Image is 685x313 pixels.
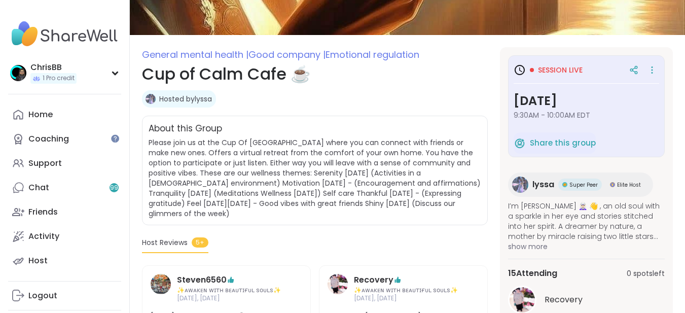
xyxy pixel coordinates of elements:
a: Support [8,151,121,176]
span: [DATE], [DATE] [177,294,281,303]
img: lyssa [146,94,156,104]
span: 9:30AM - 10:00AM EDT [514,110,659,120]
img: lyssa [512,177,528,193]
span: [DATE], [DATE] [354,294,458,303]
span: 1 Pro credit [43,74,75,83]
a: Chat99 [8,176,121,200]
span: Elite Host [617,181,641,189]
h2: About this Group [149,122,222,135]
div: Home [28,109,53,120]
span: General mental health | [142,48,248,61]
span: lyssa [532,179,554,191]
span: Please join us at the Cup Of [GEOGRAPHIC_DATA] where you can connect with friends or make new one... [149,137,481,219]
a: Steven6560 [177,274,227,286]
h3: [DATE] [514,92,659,110]
img: Super Peer [562,182,567,187]
div: Coaching [28,133,69,145]
span: Share this group [530,137,596,149]
a: lyssalyssaSuper PeerSuper PeerElite HostElite Host [508,172,653,197]
span: ✨ᴀᴡᴀᴋᴇɴ ᴡɪᴛʜ ʙᴇᴀᴜᴛɪғᴜʟ sᴏᴜʟs✨ [177,286,281,295]
a: Recovery [354,274,393,286]
a: Hosted bylyssa [159,94,212,104]
img: ShareWell Nav Logo [8,16,121,52]
span: 0 spots left [627,268,665,279]
span: Recovery [545,294,583,306]
a: Steven6560 [151,274,171,303]
a: Activity [8,224,121,249]
img: ChrisBB [10,65,26,81]
h1: Cup of Calm Cafe ☕️ [142,62,488,86]
img: Recovery [510,287,535,312]
img: Elite Host [610,182,615,187]
span: ✨ᴀᴡᴀᴋᴇɴ ᴡɪᴛʜ ʙᴇᴀᴜᴛɪғᴜʟ sᴏᴜʟs✨ [354,286,458,295]
div: Chat [28,182,49,193]
a: Coaching [8,127,121,151]
div: Activity [28,231,59,242]
span: Session live [538,65,583,75]
div: ChrisBB [30,62,77,73]
span: 5+ [192,237,208,248]
iframe: Spotlight [111,134,119,143]
div: Host [28,255,48,266]
span: Host Reviews [142,237,188,248]
span: show more [508,241,665,252]
a: Home [8,102,121,127]
span: 99 [110,184,118,192]
div: Support [28,158,62,169]
span: Super Peer [569,181,598,189]
span: Good company | [248,48,326,61]
a: Host [8,249,121,273]
span: 15 Attending [508,267,557,280]
span: I’m [PERSON_NAME] 🧝🏻‍♀️ 👋 , an old soul with a sparkle in her eye and stories stitched into her s... [508,201,665,241]
a: Recovery [328,274,348,303]
span: Emotional regulation [326,48,419,61]
a: Friends [8,200,121,224]
img: Steven6560 [151,274,171,294]
div: Friends [28,206,58,218]
img: Recovery [328,274,348,294]
button: Share this group [514,132,596,154]
div: Logout [28,290,57,301]
a: Logout [8,284,121,308]
img: ShareWell Logomark [514,137,526,149]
